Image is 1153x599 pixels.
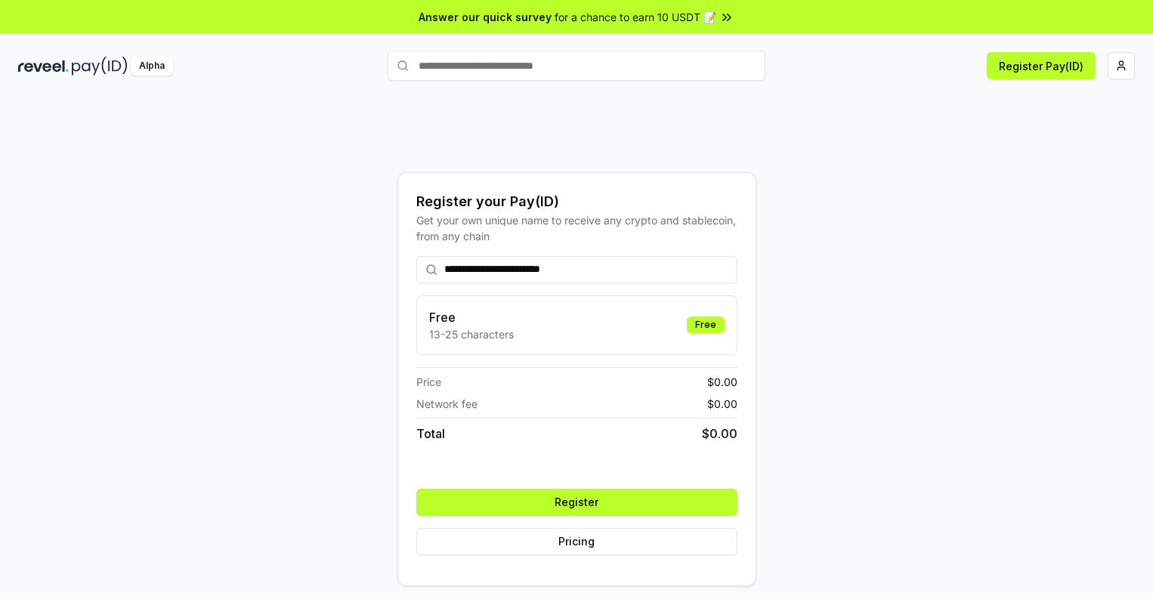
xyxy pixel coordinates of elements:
[429,326,514,342] p: 13-25 characters
[416,396,478,412] span: Network fee
[707,374,737,390] span: $ 0.00
[416,489,737,516] button: Register
[416,528,737,555] button: Pricing
[416,212,737,244] div: Get your own unique name to receive any crypto and stablecoin, from any chain
[131,57,173,76] div: Alpha
[707,396,737,412] span: $ 0.00
[702,425,737,443] span: $ 0.00
[416,191,737,212] div: Register your Pay(ID)
[555,9,716,25] span: for a chance to earn 10 USDT 📝
[18,57,69,76] img: reveel_dark
[416,425,445,443] span: Total
[987,52,1096,79] button: Register Pay(ID)
[429,308,514,326] h3: Free
[416,374,441,390] span: Price
[419,9,552,25] span: Answer our quick survey
[687,316,725,333] div: Free
[72,57,128,76] img: pay_id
